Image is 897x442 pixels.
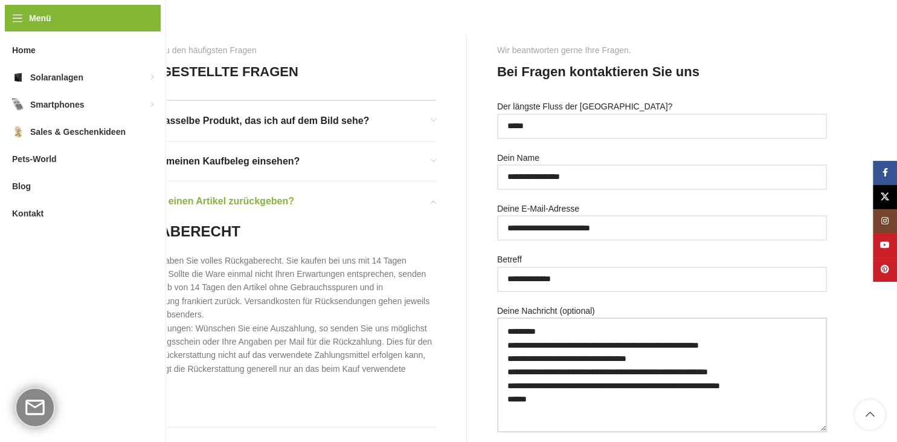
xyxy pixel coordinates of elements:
a: X Social Link [873,185,897,209]
div: Informationen zu den häufigsten Fragen [107,44,257,57]
span: Wie kann ich einen Artikel zurückgeben? [107,193,294,209]
textarea: Deine Nachricht (optional) [497,317,827,432]
img: Smartphones [12,99,24,111]
input: Der längste Fluss der [GEOGRAPHIC_DATA]? [497,114,827,139]
span: Menü [29,11,51,25]
label: Dein Name [497,151,827,190]
span: Kontakt [12,203,43,224]
a: Facebook Social Link [873,161,897,185]
input: Dein Name [497,164,827,190]
a: YouTube Social Link [873,233,897,258]
label: Deine Nachricht (optional) [497,304,827,432]
span: Wo kann ich meinen Kaufbeleg einsehen? [107,154,300,169]
input: Deine E-Mail-Adresse [497,215,827,241]
span: Smartphones [30,94,84,115]
span: Solaranlagen [30,67,83,88]
div: Wir beantworten gerne Ihre Fragen. [497,44,631,57]
span: Pets-World [12,148,57,170]
h4: HÄUFIG GESTELLTE FRAGEN [107,63,298,82]
span: Der längste Fluss der [GEOGRAPHIC_DATA]? [497,102,672,111]
span: Home [12,39,36,61]
p: Bei aldernativ haben Sie volles Rückgaberecht. Sie kaufen bei uns mit 14 Tagen Rückgaberecht. Sol... [107,254,436,389]
a: Instagram Social Link [873,209,897,233]
span: Blog [12,175,31,197]
label: Deine E-Mail-Adresse [497,202,827,241]
input: Betreff [497,267,827,292]
h4: Bei Fragen kontaktieren Sie uns [497,63,699,82]
span: Sales & Geschenkideen [30,121,126,143]
img: Sales & Geschenkideen [12,126,24,138]
span: Erhalte ich dasselbe Produkt, das ich auf dem Bild sehe? [107,113,370,129]
label: Betreff [497,253,827,291]
a: Pinterest Social Link [873,258,897,282]
img: Solaranlagen [12,71,24,83]
h2: RÜCKGABERECHT [107,221,436,242]
a: Scroll to top button [855,400,885,430]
